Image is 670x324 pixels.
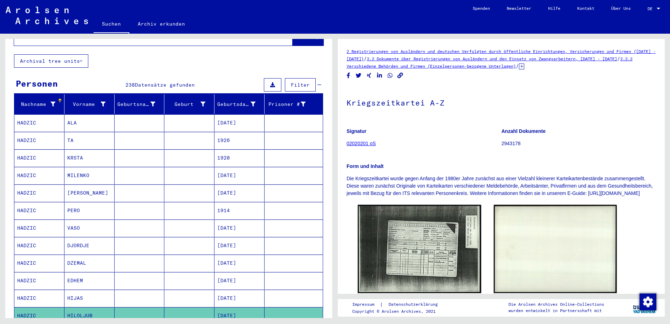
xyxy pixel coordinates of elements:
a: 2.2 Dokumente über Registrierungen von Ausländern und den Einsatz von Zwangsarbeitern, [DATE] - [... [367,56,617,61]
span: / [364,55,367,62]
mat-cell: HADZIC [14,132,64,149]
div: Vorname [67,99,114,110]
div: Geburtsdatum [217,101,255,108]
b: Anzahl Dokumente [501,128,546,134]
mat-cell: [DATE] [214,255,265,272]
div: Prisoner # [267,101,306,108]
button: Share on LinkedIn [376,71,383,80]
button: Copy link [397,71,404,80]
mat-cell: VASO [64,220,115,237]
mat-cell: HADZIC [14,272,64,289]
span: DE [648,6,655,11]
mat-header-cell: Geburt‏ [164,94,214,114]
mat-cell: HADZIC [14,255,64,272]
span: Datensätze gefunden [135,82,195,88]
mat-cell: PERO [64,202,115,219]
button: Share on Twitter [355,71,362,80]
h1: Kriegszeitkartei A-Z [347,87,656,117]
mat-header-cell: Nachname [14,94,64,114]
mat-cell: [DATE] [214,167,265,184]
img: Arolsen_neg.svg [6,7,88,24]
mat-cell: TA [64,132,115,149]
button: Share on Facebook [345,71,352,80]
span: 238 [125,82,135,88]
img: yv_logo.png [631,299,658,316]
mat-cell: DZEMAL [64,255,115,272]
button: Filter [285,78,316,92]
p: wurden entwickelt in Partnerschaft mit [508,308,604,314]
mat-cell: KRSTA [64,149,115,167]
mat-cell: HIJAS [64,290,115,307]
img: 002.jpg [494,205,617,293]
div: Geburtsname [117,101,156,108]
mat-header-cell: Vorname [64,94,115,114]
a: Impressum [352,301,380,308]
a: Archiv erkunden [129,15,193,32]
div: Prisoner # [267,99,314,110]
div: Geburt‏ [167,101,205,108]
p: Copyright © Arolsen Archives, 2021 [352,308,446,315]
img: Zustimmung ändern [640,293,656,310]
mat-cell: HADZIC [14,237,64,254]
div: Geburtsname [117,99,164,110]
a: 2 Registrierungen von Ausländern und deutschen Verfolgten durch öffentliche Einrichtungen, Versic... [347,49,656,61]
a: 02020201 oS [347,141,376,146]
mat-cell: [DATE] [214,290,265,307]
mat-cell: [DATE] [214,237,265,254]
div: Geburt‏ [167,99,214,110]
mat-header-cell: Geburtsdatum [214,94,265,114]
mat-cell: EDHEM [64,272,115,289]
div: Personen [16,77,58,90]
button: Archival tree units [14,54,88,68]
mat-cell: HADZIC [14,290,64,307]
b: Form und Inhalt [347,163,384,169]
mat-cell: [DATE] [214,272,265,289]
mat-cell: HADZIC [14,149,64,167]
div: Nachname [17,99,64,110]
button: Share on WhatsApp [387,71,394,80]
span: Filter [291,82,310,88]
mat-header-cell: Prisoner # [265,94,323,114]
img: 001.jpg [358,205,481,293]
button: Share on Xing [365,71,373,80]
mat-cell: [DATE] [214,114,265,131]
mat-cell: HADZIC [14,114,64,131]
mat-cell: HADZIC [14,184,64,202]
p: Die Kriegszeitkartei wurde gegen Anfang der 1980er Jahre zunächst aus einer Vielzahl kleinerer Ka... [347,175,656,197]
div: Geburtsdatum [217,99,264,110]
span: / [617,55,620,62]
mat-cell: 1920 [214,149,265,167]
mat-cell: [PERSON_NAME] [64,184,115,202]
mat-cell: ALA [64,114,115,131]
a: Suchen [94,15,129,34]
mat-cell: DJORDJE [64,237,115,254]
mat-cell: HADZIC [14,202,64,219]
mat-header-cell: Geburtsname [115,94,165,114]
mat-cell: 1914 [214,202,265,219]
mat-cell: 1926 [214,132,265,149]
div: Vorname [67,101,105,108]
mat-cell: MILENKO [64,167,115,184]
span: / [516,63,519,69]
mat-cell: HADZIC [14,167,64,184]
div: Zustimmung ändern [639,293,656,310]
mat-cell: [DATE] [214,184,265,202]
a: Datenschutzerklärung [383,301,446,308]
div: | [352,301,446,308]
b: Signatur [347,128,367,134]
p: 2943178 [501,140,656,147]
div: Nachname [17,101,55,108]
mat-cell: [DATE] [214,220,265,237]
p: Die Arolsen Archives Online-Collections [508,301,604,308]
mat-cell: HADZIC [14,220,64,237]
